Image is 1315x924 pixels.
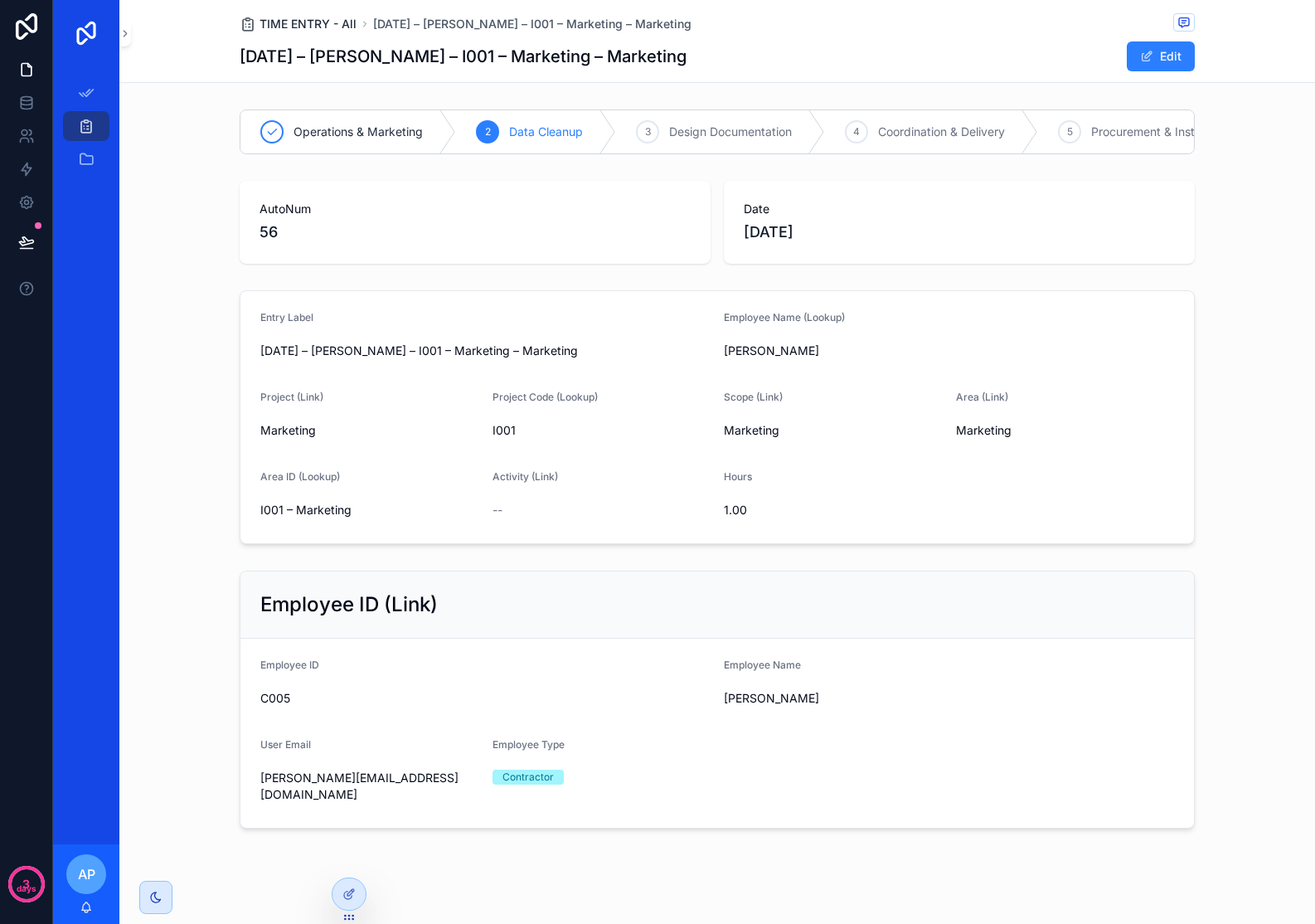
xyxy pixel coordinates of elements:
[260,738,311,751] span: User Email
[724,659,801,671] span: Employee Name
[724,391,783,403] span: Scope (Link)
[744,221,1175,244] span: [DATE]
[240,16,357,32] a: TIME ENTRY - All
[260,470,340,483] span: Area ID (Lookup)
[240,45,687,68] h1: [DATE] – [PERSON_NAME] – I001 – Marketing – Marketing
[73,20,99,46] img: App logo
[493,470,558,483] span: Activity (Link)
[493,502,502,518] span: --
[1127,41,1195,71] button: Edit
[1091,124,1206,140] span: Procurement & Install
[260,221,691,244] span: 56
[724,311,845,323] span: Employee Name (Lookup)
[645,125,651,139] span: 3
[17,883,36,896] p: days
[853,125,860,139] span: 4
[724,690,1174,707] span: [PERSON_NAME]
[956,391,1008,403] span: Area (Link)
[724,502,943,518] span: 1.00
[724,343,1174,359] span: [PERSON_NAME]
[53,66,119,196] div: scrollable content
[956,422,1012,439] span: Marketing
[294,124,423,140] span: Operations & Marketing
[260,502,479,518] span: I001 – Marketing
[669,124,792,140] span: Design Documentation
[502,770,554,785] div: Contractor
[744,201,1175,217] span: Date
[22,876,30,892] p: 3
[260,391,323,403] span: Project (Link)
[493,422,711,439] span: I001
[260,311,313,323] span: Entry Label
[260,16,357,32] span: TIME ENTRY - All
[373,16,691,32] a: [DATE] – [PERSON_NAME] – I001 – Marketing – Marketing
[485,125,491,139] span: 2
[260,343,711,359] span: [DATE] – [PERSON_NAME] – I001 – Marketing – Marketing
[509,124,583,140] span: Data Cleanup
[260,422,316,439] span: Marketing
[724,470,752,483] span: Hours
[878,124,1005,140] span: Coordination & Delivery
[260,201,691,217] span: AutoNum
[78,864,95,884] span: AP
[1067,125,1073,139] span: 5
[260,659,319,671] span: Employee ID
[260,591,438,618] h2: Employee ID (Link)
[260,770,479,803] span: [PERSON_NAME][EMAIL_ADDRESS][DOMAIN_NAME]
[493,391,598,403] span: Project Code (Lookup)
[724,422,779,439] span: Marketing
[493,738,565,751] span: Employee Type
[260,690,711,707] span: C005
